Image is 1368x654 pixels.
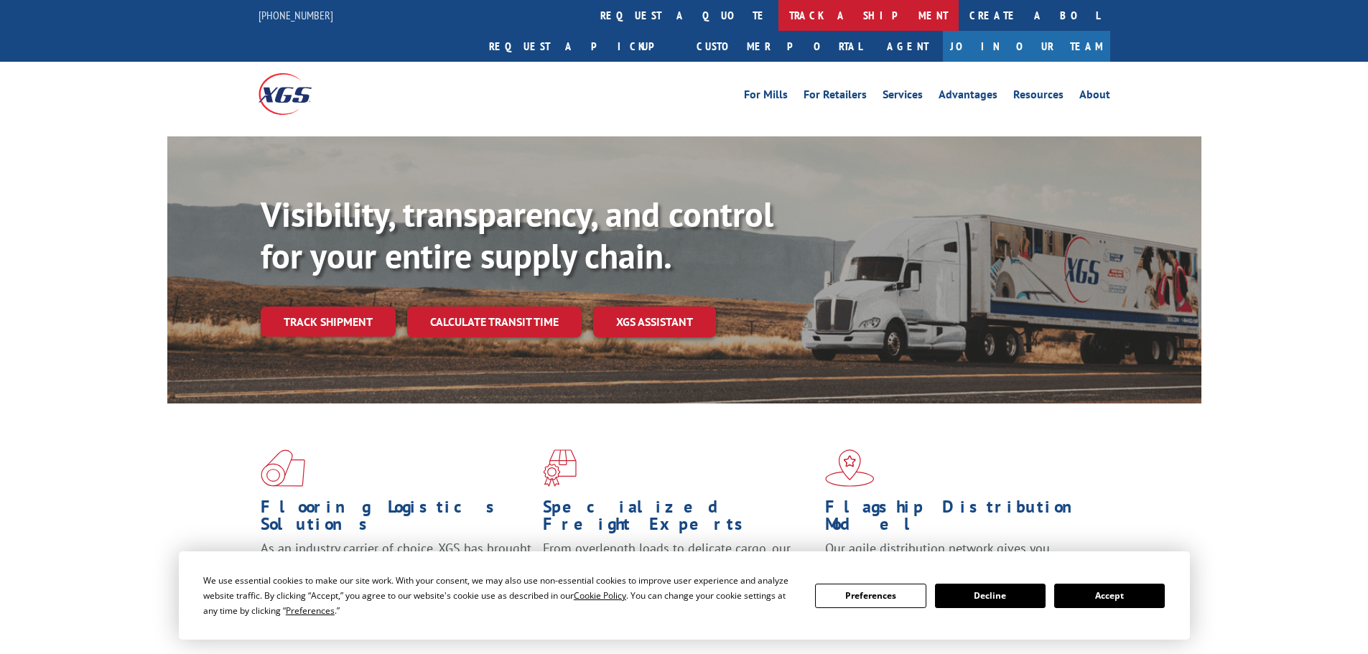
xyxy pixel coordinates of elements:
button: Decline [935,584,1046,608]
span: As an industry carrier of choice, XGS has brought innovation and dedication to flooring logistics... [261,540,531,591]
h1: Flooring Logistics Solutions [261,498,532,540]
h1: Specialized Freight Experts [543,498,814,540]
b: Visibility, transparency, and control for your entire supply chain. [261,192,773,278]
a: Request a pickup [478,31,686,62]
a: XGS ASSISTANT [593,307,716,337]
a: Calculate transit time [407,307,582,337]
a: Services [883,89,923,105]
a: About [1079,89,1110,105]
a: For Retailers [804,89,867,105]
a: For Mills [744,89,788,105]
span: Preferences [286,604,335,617]
a: Track shipment [261,307,396,337]
img: xgs-icon-total-supply-chain-intelligence-red [261,449,305,487]
a: Join Our Team [943,31,1110,62]
span: Cookie Policy [574,589,626,602]
button: Preferences [815,584,926,608]
span: Our agile distribution network gives you nationwide inventory management on demand. [825,540,1089,574]
a: Agent [873,31,943,62]
a: [PHONE_NUMBER] [259,8,333,22]
a: Advantages [939,89,997,105]
h1: Flagship Distribution Model [825,498,1097,540]
div: We use essential cookies to make our site work. With your consent, we may also use non-essential ... [203,573,798,618]
div: Cookie Consent Prompt [179,551,1190,640]
button: Accept [1054,584,1165,608]
p: From overlength loads to delicate cargo, our experienced staff knows the best way to move your fr... [543,540,814,604]
a: Customer Portal [686,31,873,62]
img: xgs-icon-flagship-distribution-model-red [825,449,875,487]
a: Resources [1013,89,1064,105]
img: xgs-icon-focused-on-flooring-red [543,449,577,487]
